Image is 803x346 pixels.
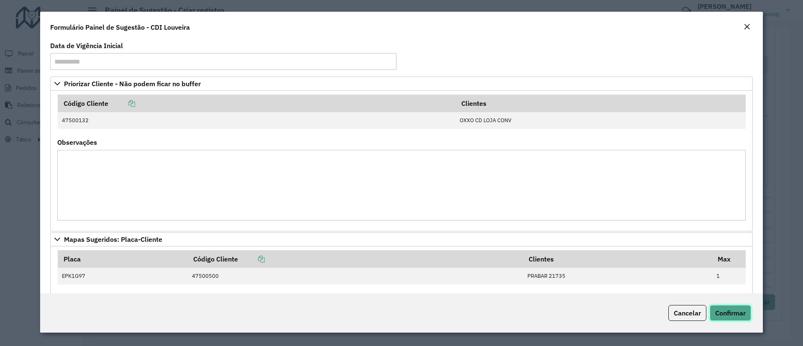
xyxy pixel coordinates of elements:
[668,305,706,321] button: Cancelar
[188,250,523,268] th: Código Cliente
[674,309,701,317] span: Cancelar
[715,309,746,317] span: Confirmar
[50,41,123,51] label: Data de Vigência Inicial
[741,22,753,33] button: Close
[455,95,746,112] th: Clientes
[108,99,135,108] a: Copiar
[57,137,97,147] label: Observações
[712,250,746,268] th: Max
[523,268,712,284] td: PRABAR 21735
[50,77,753,91] a: Priorizar Cliente - Não podem ficar no buffer
[57,292,97,302] label: Observações
[64,80,201,87] span: Priorizar Cliente - Não podem ficar no buffer
[58,268,188,284] td: EPK1G97
[712,268,746,284] td: 1
[188,268,523,284] td: 47500500
[50,22,190,32] h4: Formulário Painel de Sugestão - CDI Louveira
[238,255,265,263] a: Copiar
[710,305,751,321] button: Confirmar
[523,250,712,268] th: Clientes
[50,232,753,246] a: Mapas Sugeridos: Placa-Cliente
[58,95,455,112] th: Código Cliente
[58,112,455,129] td: 47500132
[744,23,750,30] em: Fechar
[58,250,188,268] th: Placa
[455,112,746,129] td: OXXO CD LOJA CONV
[50,91,753,231] div: Priorizar Cliente - Não podem ficar no buffer
[64,236,162,243] span: Mapas Sugeridos: Placa-Cliente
